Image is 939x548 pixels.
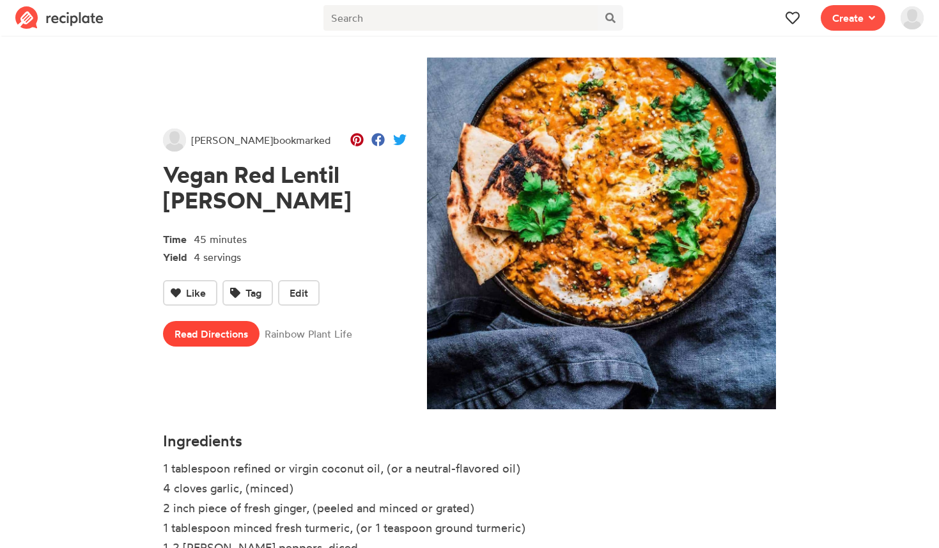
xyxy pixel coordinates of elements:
[163,432,567,450] h4: Ingredients
[194,233,247,246] span: 45 minutes
[323,5,598,31] input: Search
[163,229,194,247] span: Time
[163,480,567,499] li: 4 cloves garlic, (minced)
[194,251,241,263] span: 4 servings
[163,499,567,519] li: 2 inch piece of fresh ginger, (peeled and minced or grated)
[163,280,217,306] button: Like
[163,460,567,480] li: 1 tablespoon refined or virgin coconut oil, (or a neutral-flavored oil)
[15,6,104,29] img: Reciplate
[901,6,924,29] img: User's avatar
[186,285,206,301] span: Like
[821,5,885,31] button: Create
[163,247,194,265] span: Yield
[163,519,567,539] li: 1 tablespoon minced fresh turmeric, (or 1 teaspoon ground turmeric)
[163,129,331,152] a: [PERSON_NAME]bookmarked
[273,134,331,146] span: bookmarked
[427,58,777,409] img: Recipe of Vegan Red Lentil Curry saved by Ashley Bolte
[245,285,261,301] span: Tag
[191,132,331,148] span: [PERSON_NAME]
[163,129,186,152] img: User's avatar
[222,280,273,306] button: Tag
[832,10,864,26] span: Create
[290,285,308,301] span: Edit
[265,326,407,341] span: Rainbow Plant Life
[163,162,407,214] h1: Vegan Red Lentil [PERSON_NAME]
[163,321,260,347] a: Read Directions
[278,280,320,306] button: Edit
